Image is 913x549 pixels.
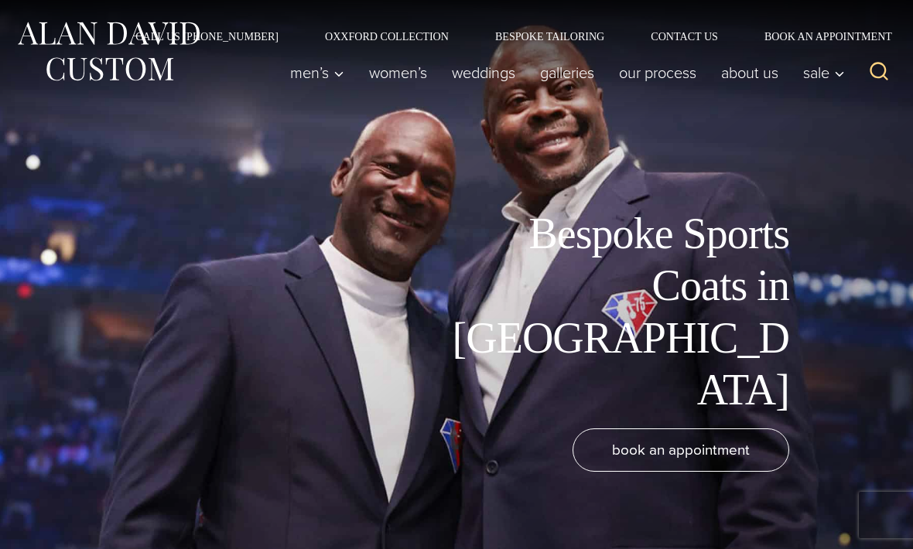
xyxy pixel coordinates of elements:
a: Oxxford Collection [302,31,472,42]
a: Bespoke Tailoring [472,31,627,42]
a: Book an Appointment [741,31,898,42]
a: Women’s [357,57,439,88]
nav: Secondary Navigation [112,31,898,42]
nav: Primary Navigation [278,57,853,88]
a: Galleries [528,57,607,88]
img: Alan David Custom [15,17,201,86]
a: Our Process [607,57,709,88]
span: book an appointment [612,438,750,461]
a: About Us [709,57,791,88]
button: View Search Form [860,54,898,91]
span: Sale [803,65,845,80]
a: book an appointment [573,428,789,472]
h1: Bespoke Sports Coats in [GEOGRAPHIC_DATA] [441,208,789,416]
a: weddings [439,57,528,88]
span: Men’s [290,65,344,80]
a: Call Us [PHONE_NUMBER] [112,31,302,42]
a: Contact Us [627,31,741,42]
